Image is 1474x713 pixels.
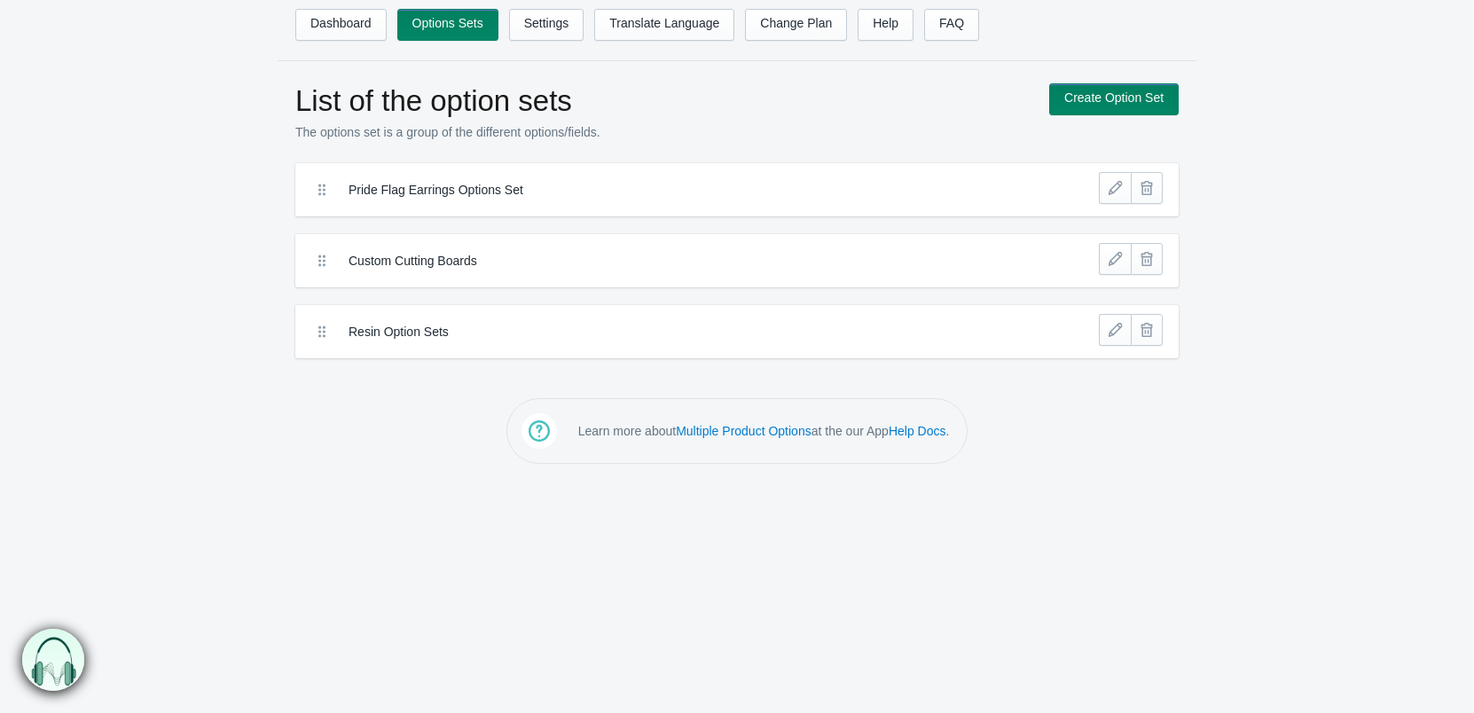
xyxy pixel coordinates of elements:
p: The options set is a group of the different options/fields. [295,123,1031,141]
label: Custom Cutting Boards [349,252,995,270]
a: Dashboard [295,9,387,41]
a: Options Sets [397,9,498,41]
a: Multiple Product Options [676,424,811,438]
a: Help [858,9,913,41]
a: Translate Language [594,9,734,41]
a: FAQ [924,9,979,41]
label: Pride Flag Earrings Options Set [349,181,995,199]
h1: List of the option sets [295,83,1031,119]
a: Change Plan [745,9,847,41]
img: bxm.png [22,629,84,691]
a: Create Option Set [1049,83,1179,115]
label: Resin Option Sets [349,323,995,341]
p: Learn more about at the our App . [578,422,950,440]
a: Help Docs [889,424,946,438]
a: Settings [509,9,584,41]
